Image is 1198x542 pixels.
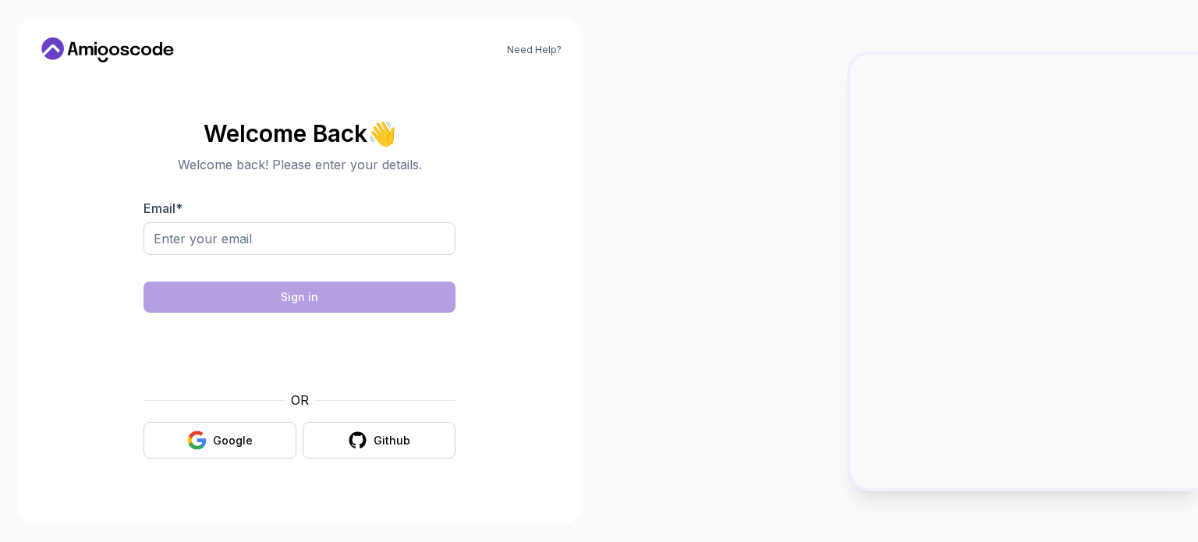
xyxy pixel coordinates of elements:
[303,422,455,459] button: Github
[374,433,410,448] div: Github
[37,37,178,62] a: Home link
[144,155,455,174] p: Welcome back! Please enter your details.
[144,422,296,459] button: Google
[144,282,455,313] button: Sign in
[144,222,455,255] input: Enter your email
[182,322,417,381] iframe: Widget containing checkbox for hCaptcha security challenge
[507,44,562,56] a: Need Help?
[144,200,183,216] label: Email *
[367,121,395,146] span: 👋
[144,121,455,146] h2: Welcome Back
[291,391,309,409] p: OR
[281,289,318,305] div: Sign in
[850,55,1198,488] img: Amigoscode Dashboard
[213,433,253,448] div: Google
